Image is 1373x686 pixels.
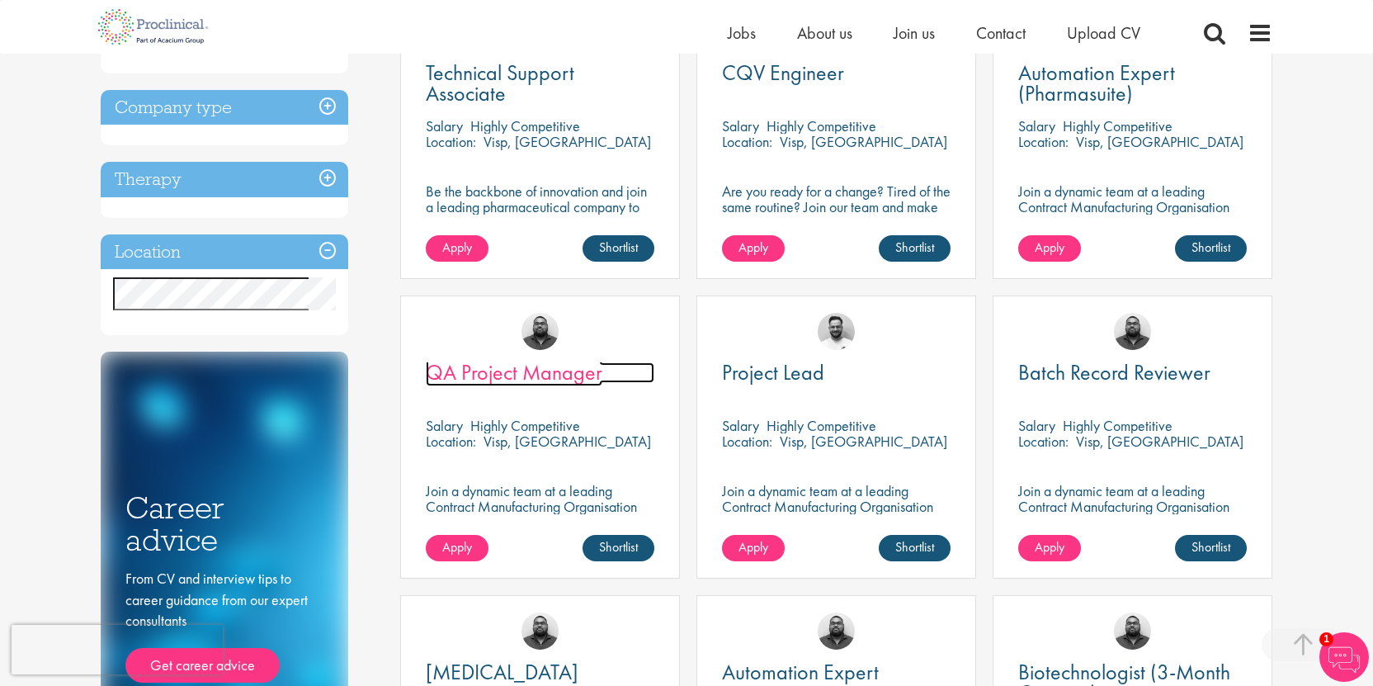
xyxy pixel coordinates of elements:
span: Project Lead [722,358,824,386]
span: Batch Record Reviewer [1018,358,1210,386]
p: Highly Competitive [470,416,580,435]
p: Are you ready for a change? Tired of the same routine? Join our team and make your mark in the in... [722,183,951,230]
a: Apply [1018,535,1081,561]
a: Join us [894,22,935,44]
span: Automation Expert [722,658,879,686]
img: Ashley Bennett [521,313,559,350]
p: Join a dynamic team at a leading Contract Manufacturing Organisation and contribute to groundbrea... [426,483,654,546]
p: Visp, [GEOGRAPHIC_DATA] [1076,132,1243,151]
a: Apply [722,535,785,561]
a: Batch Record Reviewer [1018,362,1247,383]
span: Technical Support Associate [426,59,574,107]
img: Ashley Bennett [1114,313,1151,350]
span: Apply [738,239,768,256]
a: Jobs [728,22,756,44]
span: Location: [1018,132,1069,151]
a: Apply [722,235,785,262]
a: Shortlist [879,235,951,262]
span: Automation Expert (Pharmasuite) [1018,59,1175,107]
span: Apply [442,538,472,556]
h3: Therapy [101,162,348,197]
a: Upload CV [1067,22,1140,44]
a: [MEDICAL_DATA] [426,662,654,683]
img: Ashley Bennett [521,613,559,650]
a: About us [797,22,852,44]
span: Apply [1035,239,1064,256]
a: Shortlist [1175,235,1247,262]
img: Ashley Bennett [1114,613,1151,650]
span: Salary [722,116,759,135]
span: 1 [1319,632,1333,646]
a: Apply [426,535,488,561]
a: Apply [1018,235,1081,262]
a: Technical Support Associate [426,63,654,104]
span: Apply [1035,538,1064,556]
h3: Location [101,234,348,270]
span: CQV Engineer [722,59,844,87]
span: Apply [738,538,768,556]
p: Visp, [GEOGRAPHIC_DATA] [484,432,651,451]
span: Salary [426,416,463,435]
p: Be the backbone of innovation and join a leading pharmaceutical company to help keep life-changin... [426,183,654,246]
span: Salary [722,416,759,435]
a: QA Project Manager [426,362,654,383]
img: Ashley Bennett [818,613,855,650]
a: Shortlist [583,235,654,262]
span: Salary [426,116,463,135]
span: Location: [426,432,476,451]
img: Chatbot [1319,632,1369,682]
div: From CV and interview tips to career guidance from our expert consultants [125,568,323,683]
a: Project Lead [722,362,951,383]
p: Visp, [GEOGRAPHIC_DATA] [780,132,947,151]
p: Join a dynamic team at a leading Contract Manufacturing Organisation and contribute to groundbrea... [1018,483,1247,546]
p: Highly Competitive [767,416,876,435]
a: Contact [976,22,1026,44]
p: Highly Competitive [767,116,876,135]
a: CQV Engineer [722,63,951,83]
a: Shortlist [1175,535,1247,561]
iframe: reCAPTCHA [12,625,223,674]
p: Highly Competitive [1063,416,1172,435]
h3: Career advice [125,492,323,556]
a: Automation Expert [722,662,951,683]
p: Highly Competitive [1063,116,1172,135]
a: Shortlist [583,535,654,561]
span: Salary [1018,416,1055,435]
a: Automation Expert (Pharmasuite) [1018,63,1247,104]
a: Shortlist [879,535,951,561]
img: Emile De Beer [818,313,855,350]
span: Location: [426,132,476,151]
span: QA Project Manager [426,358,602,386]
span: Location: [1018,432,1069,451]
p: Highly Competitive [470,116,580,135]
a: Apply [426,235,488,262]
span: Location: [722,432,772,451]
p: Visp, [GEOGRAPHIC_DATA] [1076,432,1243,451]
p: Join a dynamic team at a leading Contract Manufacturing Organisation (CMO) and contribute to grou... [1018,183,1247,262]
span: Location: [722,132,772,151]
p: Visp, [GEOGRAPHIC_DATA] [484,132,651,151]
p: Visp, [GEOGRAPHIC_DATA] [780,432,947,451]
span: Salary [1018,116,1055,135]
span: [MEDICAL_DATA] [426,658,578,686]
h3: Company type [101,90,348,125]
span: Apply [442,239,472,256]
p: Join a dynamic team at a leading Contract Manufacturing Organisation (CMO) and contribute to grou... [722,483,951,561]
